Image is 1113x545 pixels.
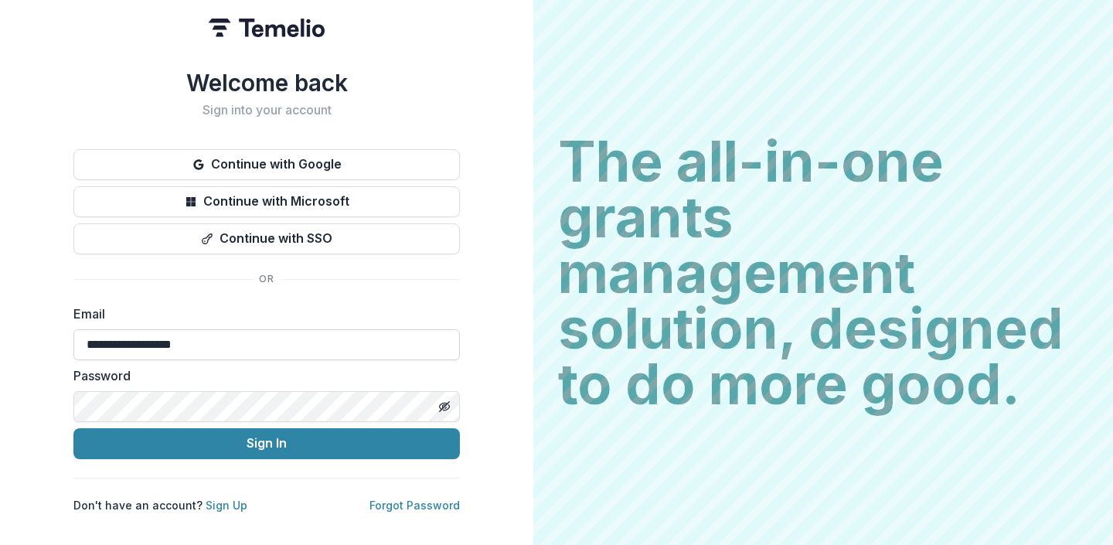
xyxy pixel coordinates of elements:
[209,19,325,37] img: Temelio
[73,103,460,118] h2: Sign into your account
[206,499,247,512] a: Sign Up
[73,223,460,254] button: Continue with SSO
[73,149,460,180] button: Continue with Google
[73,366,451,385] label: Password
[73,69,460,97] h1: Welcome back
[432,394,457,419] button: Toggle password visibility
[73,186,460,217] button: Continue with Microsoft
[73,305,451,323] label: Email
[73,497,247,513] p: Don't have an account?
[369,499,460,512] a: Forgot Password
[73,428,460,459] button: Sign In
